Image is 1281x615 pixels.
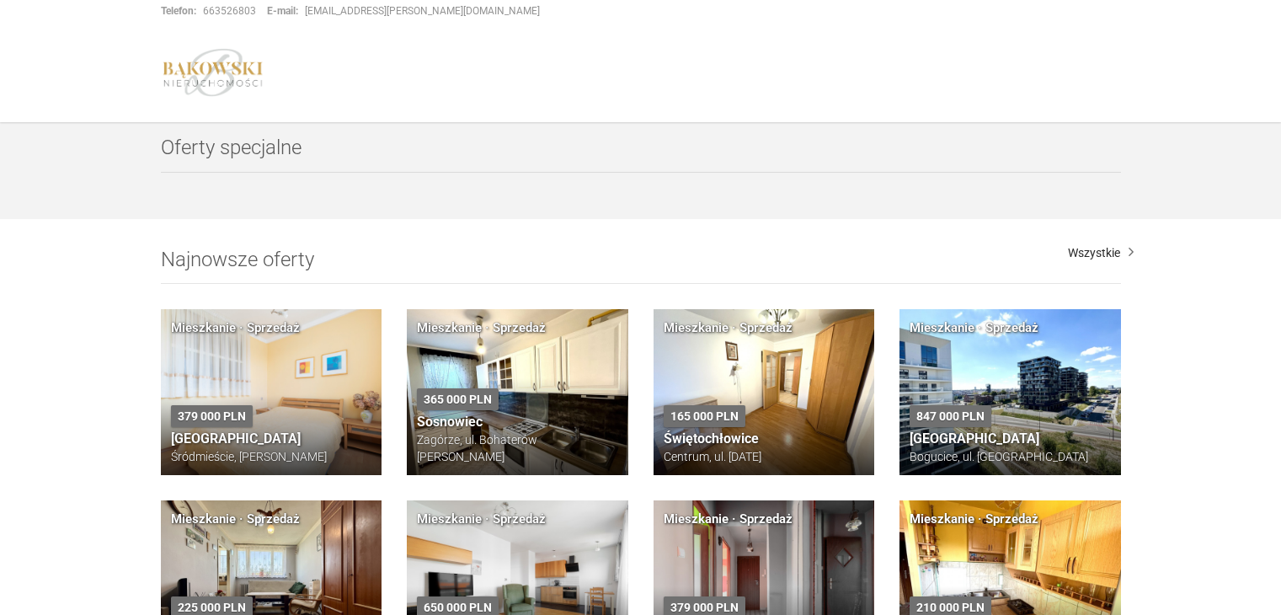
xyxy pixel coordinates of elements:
h2: Najnowsze oferty [161,249,1121,284]
div: Mieszkanie · Sprzedaż [171,319,300,337]
a: Wszystkie [1068,244,1134,261]
figure: Centrum, ul. [DATE] [664,448,865,465]
a: 3 pokoje, 58m2, balkon Mieszkanie · Sprzedaż 365 000 PLN Sosnowiec Zagórze, ul. Bohaterów [PERSON... [407,309,628,475]
a: 2 Pok, Ścisłe centrum, Superjednoska Mieszkanie · Sprzedaż 379 000 PLN [GEOGRAPHIC_DATA] Śródmieś... [161,309,382,475]
div: 847 000 PLN [910,405,991,427]
div: Mieszkanie · Sprzedaż [910,511,1038,528]
h3: [GEOGRAPHIC_DATA] [171,431,372,447]
a: Noho, Nadgórników 14, apartament, strefa kultury Mieszkanie · Sprzedaż 847 000 PLN [GEOGRAPHIC_DA... [899,309,1121,475]
div: 165 000 PLN [664,405,745,427]
div: Mieszkanie · Sprzedaż [171,511,300,528]
a: 663526803 [203,5,256,17]
div: Mieszkanie · Sprzedaż [664,319,793,337]
figure: Zagórze, ul. Bohaterów [PERSON_NAME] [417,431,618,465]
a: 2 pokoje, 38m2, DTŚ Mieszkanie · Sprzedaż 165 000 PLN Świętochłowice Centrum, ul. [DATE] [654,309,875,475]
img: 3 pokoje, 58m2, balkon [407,309,628,475]
div: 365 000 PLN [417,388,499,410]
div: Mieszkanie · Sprzedaż [910,319,1038,337]
div: 379 000 PLN [171,405,253,427]
div: Mieszkanie · Sprzedaż [664,511,793,528]
figure: Śródmieście, [PERSON_NAME] [171,448,372,465]
h3: Sosnowiec [417,414,618,430]
strong: E-mail: [267,5,298,17]
figure: Bogucice, ul. [GEOGRAPHIC_DATA] [910,448,1111,465]
img: 2 Pok, Ścisłe centrum, Superjednoska [161,309,382,475]
img: 2 pokoje, 38m2, DTŚ [654,309,875,475]
h2: Oferty specjalne [161,136,1121,172]
h3: [GEOGRAPHIC_DATA] [910,431,1111,447]
div: Mieszkanie · Sprzedaż [417,511,546,528]
img: Noho, Nadgórników 14, apartament, strefa kultury [899,309,1121,475]
strong: Telefon: [161,5,196,17]
a: [EMAIL_ADDRESS][PERSON_NAME][DOMAIN_NAME] [305,5,540,17]
h3: Świętochłowice [664,431,865,447]
img: logo [161,48,265,97]
div: Mieszkanie · Sprzedaż [417,319,546,337]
